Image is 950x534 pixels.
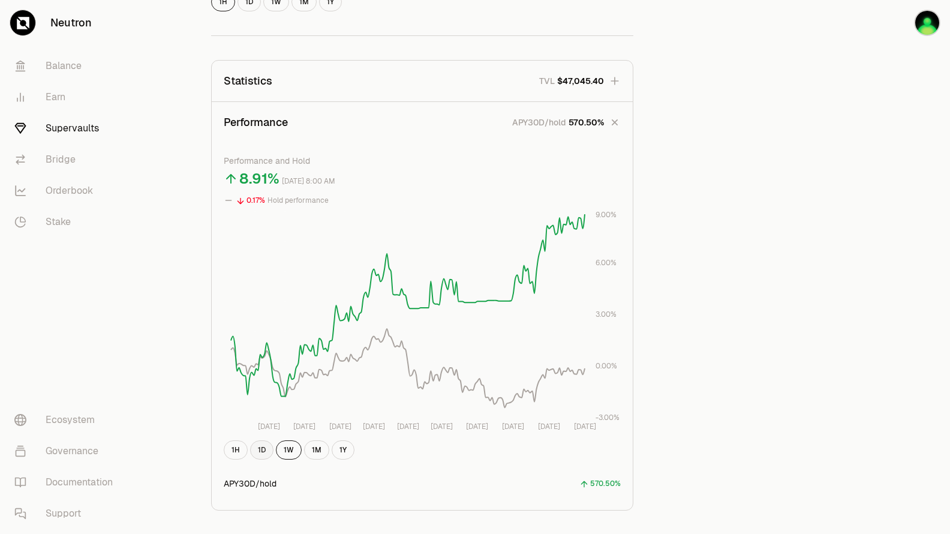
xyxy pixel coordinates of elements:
[212,102,633,143] button: PerformanceAPY30D/hold570.50%
[466,422,488,431] tspan: [DATE]
[596,310,617,319] tspan: 3.00%
[332,440,354,460] button: 1Y
[212,143,633,510] div: PerformanceAPY30D/hold570.50%
[512,116,566,128] p: APY30D/hold
[5,498,130,529] a: Support
[596,258,617,268] tspan: 6.00%
[574,422,596,431] tspan: [DATE]
[431,422,453,431] tspan: [DATE]
[212,61,633,101] button: StatisticsTVL$47,045.40
[557,75,604,87] span: $47,045.40
[590,477,621,491] div: 570.50%
[304,440,329,460] button: 1M
[276,440,302,460] button: 1W
[258,422,280,431] tspan: [DATE]
[5,82,130,113] a: Earn
[329,422,351,431] tspan: [DATE]
[596,413,620,422] tspan: -3.00%
[5,50,130,82] a: Balance
[224,73,272,89] p: Statistics
[5,436,130,467] a: Governance
[267,194,329,208] div: Hold performance
[224,478,276,490] div: APY30D/hold
[596,361,617,371] tspan: 0.00%
[539,75,555,87] p: TVL
[250,440,273,460] button: 1D
[282,175,335,188] div: [DATE] 8:00 AM
[569,116,604,128] span: 570.50%
[5,467,130,498] a: Documentation
[293,422,315,431] tspan: [DATE]
[224,114,288,131] p: Performance
[246,194,265,208] div: 0.17%
[5,404,130,436] a: Ecosystem
[5,113,130,144] a: Supervaults
[5,175,130,206] a: Orderbook
[5,144,130,175] a: Bridge
[224,440,248,460] button: 1H
[239,169,279,188] div: 8.91%
[5,206,130,238] a: Stake
[596,210,617,220] tspan: 9.00%
[224,155,621,167] p: Performance and Hold
[914,10,940,36] img: flarnrules
[502,422,524,431] tspan: [DATE]
[363,422,385,431] tspan: [DATE]
[538,422,560,431] tspan: [DATE]
[397,422,419,431] tspan: [DATE]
